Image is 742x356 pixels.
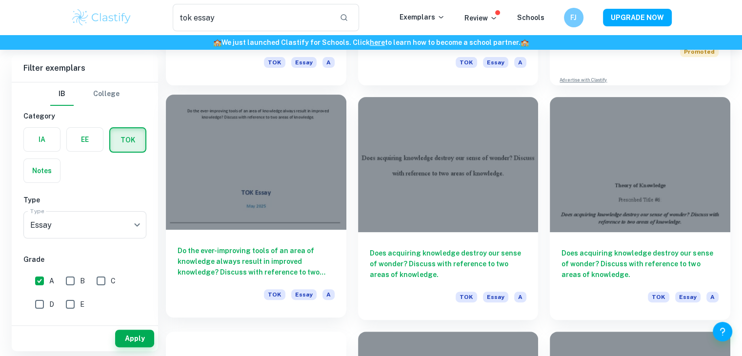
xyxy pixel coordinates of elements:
[23,111,146,121] h6: Category
[23,254,146,265] h6: Grade
[23,195,146,205] h6: Type
[2,37,740,48] h6: We just launched Clastify for Schools. Click to learn how to become a school partner.
[550,97,730,320] a: Does acquiring knowledge destroy our sense of wonder? Discuss with reference to two areas of know...
[264,57,285,68] span: TOK
[173,4,332,31] input: Search for any exemplars...
[648,292,669,302] span: TOK
[483,57,508,68] span: Essay
[400,12,445,22] p: Exemplars
[49,276,54,286] span: A
[291,289,317,300] span: Essay
[514,57,526,68] span: A
[464,13,498,23] p: Review
[50,82,74,106] button: IB
[562,248,719,280] h6: Does acquiring knowledge destroy our sense of wonder? Discuss with reference to two areas of know...
[706,292,719,302] span: A
[603,9,672,26] button: UPGRADE NOW
[514,292,526,302] span: A
[24,128,60,151] button: IA
[166,97,346,320] a: Do the ever-improving tools of an area of knowledge always result in improved knowledge? Discuss ...
[93,82,120,106] button: College
[322,57,335,68] span: A
[521,39,529,46] span: 🏫
[24,159,60,182] button: Notes
[456,57,477,68] span: TOK
[213,39,221,46] span: 🏫
[50,82,120,106] div: Filter type choice
[67,128,103,151] button: EE
[517,14,544,21] a: Schools
[456,292,477,302] span: TOK
[564,8,583,27] button: FJ
[80,299,84,310] span: E
[713,322,732,341] button: Help and Feedback
[80,276,85,286] span: B
[680,46,719,57] span: Promoted
[30,207,44,215] label: Type
[370,39,385,46] a: here
[49,299,54,310] span: D
[178,245,335,277] h6: Do the ever-improving tools of an area of knowledge always result in improved knowledge? Discuss ...
[483,292,508,302] span: Essay
[358,97,539,320] a: Does acquiring knowledge destroy our sense of wonder? Discuss with reference to two areas of know...
[568,12,579,23] h6: FJ
[370,248,527,280] h6: Does acquiring knowledge destroy our sense of wonder? Discuss with reference to two areas of know...
[322,289,335,300] span: A
[291,57,317,68] span: Essay
[71,8,133,27] img: Clastify logo
[115,330,154,347] button: Apply
[675,292,701,302] span: Essay
[111,276,116,286] span: C
[110,128,145,152] button: TOK
[264,289,285,300] span: TOK
[12,55,158,82] h6: Filter exemplars
[560,77,607,83] a: Advertise with Clastify
[23,211,146,238] div: Essay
